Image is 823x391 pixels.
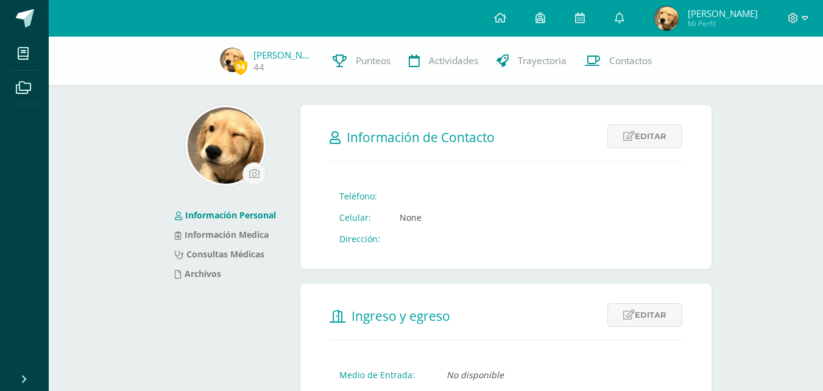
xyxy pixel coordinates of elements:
[330,364,437,386] td: Medio de Entrada:
[576,37,661,85] a: Contactos
[330,228,390,249] td: Dirección:
[607,124,682,148] a: Editar
[253,49,314,61] a: [PERSON_NAME]
[330,185,390,207] td: Teléfono:
[400,37,487,85] a: Actividades
[220,48,244,72] img: 25092616b39e385be81f4811738de9b3.png
[654,6,679,30] img: 25092616b39e385be81f4811738de9b3.png
[356,54,390,67] span: Punteos
[609,54,652,67] span: Contactos
[234,59,247,74] span: 94
[447,369,504,381] i: No disponible
[175,268,221,279] a: Archivos
[688,18,758,29] span: Mi Perfil
[175,229,269,240] a: Información Medica
[330,207,390,228] td: Celular:
[688,7,758,20] span: [PERSON_NAME]
[429,54,478,67] span: Actividades
[188,107,264,184] img: 86a328595ad4748dfe5420f21194465a.png
[323,37,400,85] a: Punteos
[487,37,576,85] a: Trayectoria
[351,307,450,325] span: Ingreso y egreso
[175,209,276,221] a: Información Personal
[607,303,682,327] a: Editar
[253,61,264,74] a: 44
[347,129,495,146] span: Información de Contacto
[518,54,567,67] span: Trayectoria
[175,248,264,260] a: Consultas Médicas
[390,207,431,228] td: None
